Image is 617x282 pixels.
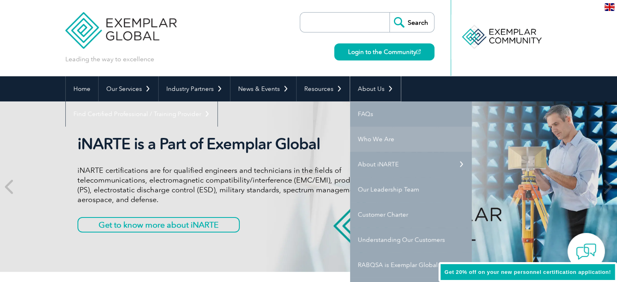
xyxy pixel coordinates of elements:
a: Resources [297,76,350,101]
a: About iNARTE [350,152,472,177]
a: Industry Partners [159,76,230,101]
a: Our Services [99,76,158,101]
span: Get 20% off on your new personnel certification application! [445,269,611,275]
a: Find Certified Professional / Training Provider [66,101,217,127]
a: RABQSA is Exemplar Global [350,252,472,278]
a: Understanding Our Customers [350,227,472,252]
input: Search [389,13,434,32]
a: Who We Are [350,127,472,152]
p: iNARTE certifications are for qualified engineers and technicians in the fields of telecommunicat... [77,166,382,205]
a: Login to the Community [334,43,434,60]
a: Our Leadership Team [350,177,472,202]
a: Get to know more about iNARTE [77,217,240,232]
a: Home [66,76,98,101]
img: contact-chat.png [576,241,596,262]
a: FAQs [350,101,472,127]
img: en [604,3,615,11]
h2: iNARTE is a Part of Exemplar Global [77,135,382,153]
a: News & Events [230,76,296,101]
a: About Us [350,76,401,101]
a: Customer Charter [350,202,472,227]
p: Leading the way to excellence [65,55,154,64]
img: open_square.png [416,50,421,54]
